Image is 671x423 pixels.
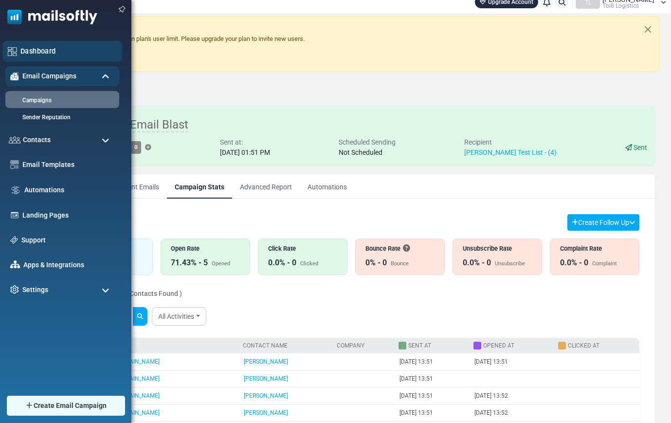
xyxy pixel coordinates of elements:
[339,137,396,147] div: Scheduled Sending
[10,184,21,196] img: workflow.svg
[395,370,470,387] td: [DATE] 13:51
[5,113,117,122] a: Sender Reputation
[592,260,617,268] div: Complaint
[337,342,364,349] a: Company
[220,147,270,158] div: [DATE] 01:51 PM
[134,144,138,150] span: 0
[464,137,557,147] div: Recipient
[24,185,114,195] a: Automations
[268,257,296,269] div: 0.0% - 0
[22,71,76,81] span: Email Campaigns
[220,137,270,147] div: Sent at:
[339,148,382,156] span: Not Scheduled
[123,141,141,153] a: 0
[567,214,639,231] button: Create Follow Up
[395,405,470,422] td: [DATE] 13:51
[22,210,114,221] a: Landing Pages
[8,47,17,56] img: dashboard-icon.svg
[268,244,337,253] div: Click Rate
[568,342,599,349] a: Clicked At
[167,174,232,199] a: Campaign Stats
[244,358,288,365] a: [PERSON_NAME]
[483,342,514,349] a: Opened At
[637,17,659,42] button: Close
[21,235,114,245] a: Support
[10,236,18,244] img: support-icon.svg
[23,135,51,145] span: Contacts
[365,244,435,253] div: Bounce Rate
[560,244,629,253] div: Complaint Rate
[634,144,647,151] span: Sent
[10,211,19,220] img: landing_pages.svg
[300,174,355,199] a: Automations
[145,145,151,151] a: Add Tag
[10,285,19,294] img: settings-icon.svg
[391,260,409,268] div: Bounce
[408,342,431,349] a: Sent At
[464,148,557,156] a: [PERSON_NAME] Test List - (4)
[403,245,410,252] i: A bounce occurs when an email fails to reach its recipient, which can happen temporarily due to i...
[10,160,19,169] img: email-templates-icon.svg
[395,353,470,370] td: [DATE] 13:51
[232,174,300,199] a: Advanced Report
[463,257,491,269] div: 0.0% - 0
[244,392,288,399] a: [PERSON_NAME]
[243,342,288,349] a: Contact Name
[52,34,635,44] p: You reached your subscription plan's user limit. Please upgrade your plan to invite new users.
[244,375,288,382] a: [PERSON_NAME]
[470,353,554,370] td: [DATE] 13:51
[171,244,240,253] div: Open Rate
[365,257,387,269] div: 0% - 0
[22,285,48,295] span: Settings
[212,260,230,268] div: Opened
[120,290,182,297] span: ( 7 Contacts Found )
[463,244,532,253] div: Unsubscribe Rate
[244,409,288,416] a: [PERSON_NAME]
[470,387,554,405] td: [DATE] 13:52
[602,3,639,9] span: Tbl8 Logistics
[20,46,117,56] a: Dashboard
[560,257,588,269] div: 0.0% - 0
[171,257,208,269] div: 71.43% - 5
[470,405,554,422] td: [DATE] 13:52
[10,72,19,80] img: campaigns-icon-active.png
[22,160,114,170] a: Email Templates
[152,307,206,326] a: All Activities
[34,401,107,411] span: Create Email Campaign
[495,260,525,268] div: Unsubscribe
[5,96,117,105] a: Campaigns
[116,174,167,199] a: Sent Emails
[9,136,20,143] img: contacts-icon.svg
[300,260,318,268] div: Clicked
[395,387,470,405] td: [DATE] 13:51
[23,260,114,270] a: Apps & Integrations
